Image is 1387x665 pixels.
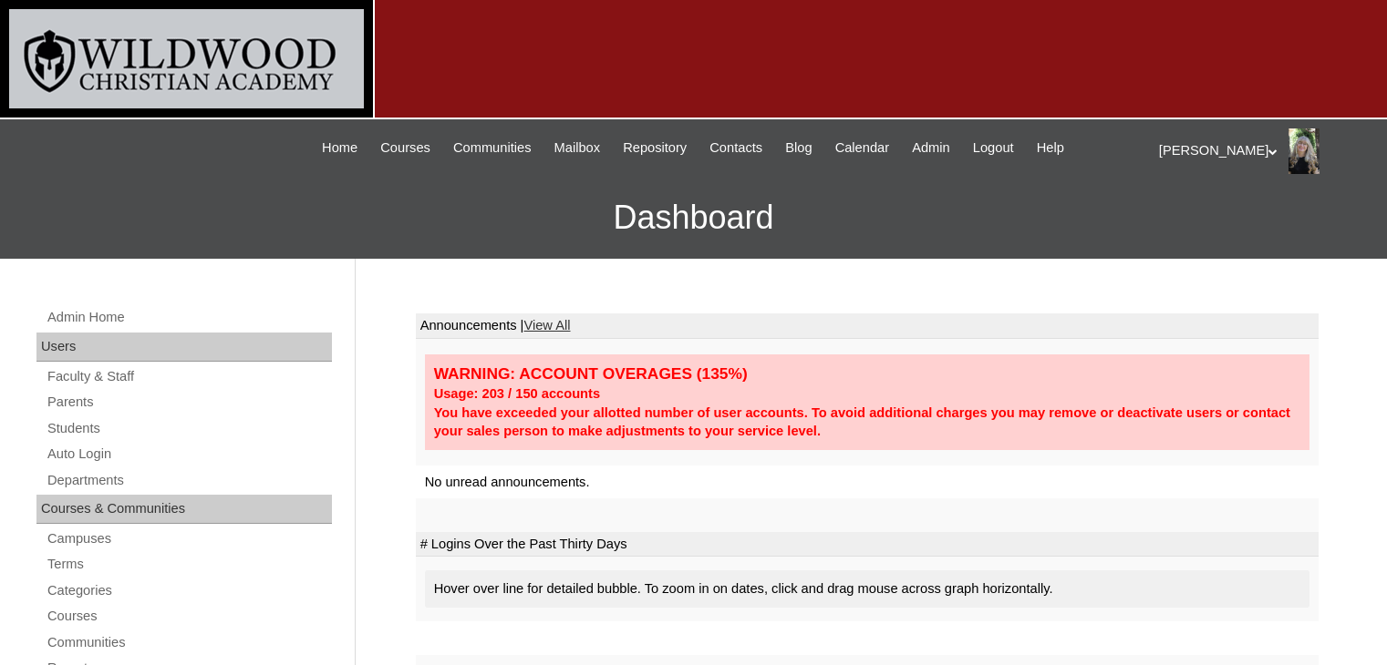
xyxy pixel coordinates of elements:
a: Faculty & Staff [46,365,332,388]
span: Mailbox [554,138,601,159]
a: Parents [46,391,332,414]
a: Admin Home [46,306,332,329]
td: Announcements | [416,313,1319,339]
span: Admin [912,138,950,159]
div: Courses & Communities [36,495,332,524]
a: View All [523,318,570,332]
a: Admin [903,138,959,159]
a: Mailbox [545,138,610,159]
a: Home [313,138,367,159]
span: Communities [453,138,532,159]
span: Courses [380,138,430,159]
div: Users [36,332,332,362]
strong: Usage: 203 / 150 accounts [434,386,600,401]
a: Auto Login [46,443,332,465]
span: Calendar [835,138,889,159]
a: Terms [46,553,332,576]
div: [PERSON_NAME] [1159,128,1369,174]
div: Hover over line for detailed bubble. To zoom in on dates, click and drag mouse across graph horiz... [425,570,1309,608]
h3: Dashboard [9,177,1378,259]
a: Communities [444,138,541,159]
a: Repository [614,138,696,159]
a: Departments [46,469,332,492]
td: # Logins Over the Past Thirty Days [416,532,1319,558]
span: Logout [973,138,1014,159]
a: Calendar [826,138,898,159]
span: Contacts [709,138,762,159]
td: No unread announcements. [416,465,1319,499]
a: Students [46,417,332,440]
span: Repository [623,138,687,159]
span: Help [1037,138,1064,159]
span: Home [322,138,357,159]
a: Blog [776,138,821,159]
span: Blog [785,138,812,159]
div: WARNING: ACCOUNT OVERAGES (135%) [434,363,1300,384]
a: Help [1028,138,1073,159]
div: You have exceeded your allotted number of user accounts. To avoid additional charges you may remo... [434,404,1300,441]
img: Dena Hohl [1289,128,1319,174]
img: logo-white.png [9,9,364,108]
a: Contacts [700,138,771,159]
a: Logout [964,138,1023,159]
a: Categories [46,579,332,602]
a: Courses [371,138,440,159]
a: Communities [46,631,332,654]
a: Campuses [46,527,332,550]
a: Courses [46,605,332,628]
